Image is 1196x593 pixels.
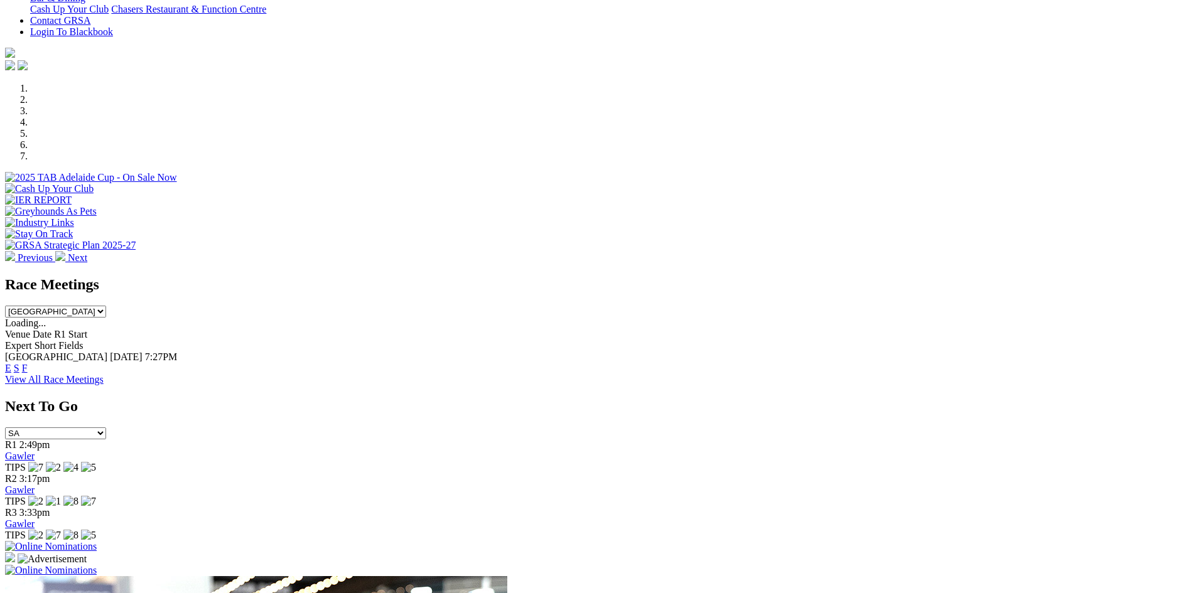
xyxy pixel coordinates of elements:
a: S [14,363,19,373]
img: 2 [28,496,43,507]
span: R1 [5,439,17,450]
span: 3:33pm [19,507,50,518]
span: TIPS [5,462,26,473]
a: Gawler [5,518,35,529]
a: Login To Blackbook [30,26,113,37]
img: 4 [63,462,78,473]
img: Advertisement [18,553,87,565]
img: 2 [28,530,43,541]
img: GRSA Strategic Plan 2025-27 [5,240,136,251]
img: Online Nominations [5,541,97,552]
img: 8 [63,530,78,541]
span: TIPS [5,530,26,540]
span: TIPS [5,496,26,506]
a: E [5,363,11,373]
a: View All Race Meetings [5,374,104,385]
span: 7:27PM [145,351,178,362]
img: chevron-left-pager-white.svg [5,251,15,261]
img: Greyhounds As Pets [5,206,97,217]
img: facebook.svg [5,60,15,70]
span: Fields [58,340,83,351]
span: R1 Start [54,329,87,339]
img: 15187_Greyhounds_GreysPlayCentral_Resize_SA_WebsiteBanner_300x115_2025.jpg [5,552,15,562]
h2: Next To Go [5,398,1191,415]
span: [DATE] [110,351,143,362]
span: 3:17pm [19,473,50,484]
a: Next [55,252,87,263]
h2: Race Meetings [5,276,1191,293]
img: 7 [28,462,43,473]
img: Online Nominations [5,565,97,576]
span: Short [35,340,57,351]
img: chevron-right-pager-white.svg [55,251,65,261]
img: 2025 TAB Adelaide Cup - On Sale Now [5,172,177,183]
span: Venue [5,329,30,339]
img: 7 [81,496,96,507]
img: 1 [46,496,61,507]
a: F [22,363,28,373]
a: Chasers Restaurant & Function Centre [111,4,266,14]
span: 2:49pm [19,439,50,450]
img: 5 [81,462,96,473]
span: R3 [5,507,17,518]
span: Loading... [5,318,46,328]
img: Stay On Track [5,228,73,240]
a: Gawler [5,484,35,495]
img: 8 [63,496,78,507]
img: 7 [46,530,61,541]
img: IER REPORT [5,195,72,206]
span: Next [68,252,87,263]
a: Contact GRSA [30,15,90,26]
a: Gawler [5,451,35,461]
a: Cash Up Your Club [30,4,109,14]
span: Previous [18,252,53,263]
img: twitter.svg [18,60,28,70]
span: Expert [5,340,32,351]
img: 5 [81,530,96,541]
div: Bar & Dining [30,4,1191,15]
img: Industry Links [5,217,74,228]
img: logo-grsa-white.png [5,48,15,58]
span: R2 [5,473,17,484]
img: Cash Up Your Club [5,183,94,195]
img: 2 [46,462,61,473]
a: Previous [5,252,55,263]
span: [GEOGRAPHIC_DATA] [5,351,107,362]
span: Date [33,329,51,339]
